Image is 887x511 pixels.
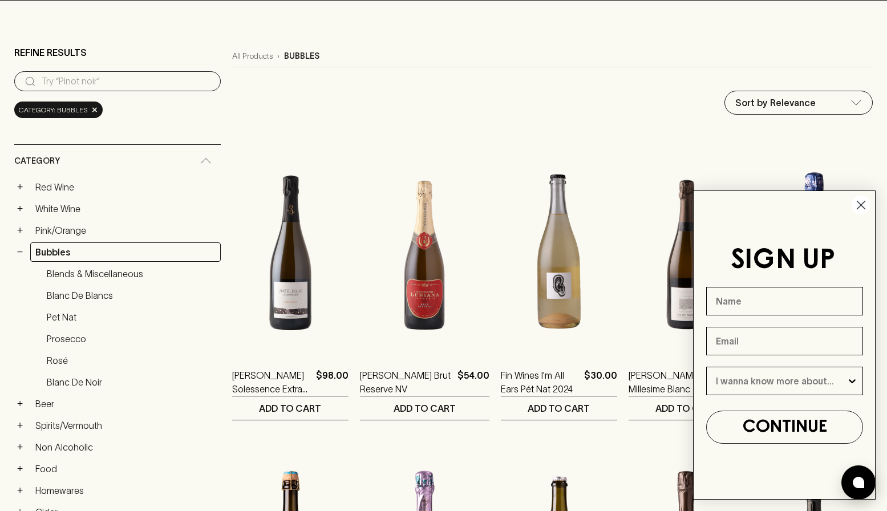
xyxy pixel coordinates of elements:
[42,264,221,283] a: Blends & Miscellaneous
[457,368,489,396] p: $54.00
[30,221,221,240] a: Pink/Orange
[501,396,617,420] button: ADD TO CART
[284,50,319,62] p: bubbles
[42,72,212,91] input: Try “Pinot noir”
[277,50,280,62] p: ›
[14,441,26,453] button: +
[735,96,816,109] p: Sort by Relevance
[42,307,221,327] a: Pet Nat
[30,459,221,478] a: Food
[682,179,887,511] div: FLYOUT Form
[501,368,580,396] a: Fin Wines I'm All Ears Pét Nat 2024
[14,154,60,168] span: Category
[706,411,863,444] button: CONTINUE
[14,463,26,474] button: +
[232,368,311,396] a: [PERSON_NAME] Solessence Extra Brut Champagne NV
[30,416,221,435] a: Spirits/Vermouth
[629,396,745,420] button: ADD TO CART
[30,177,221,197] a: Red Wine
[847,367,858,395] button: Show Options
[14,246,26,258] button: −
[14,46,87,59] p: Refine Results
[394,401,456,415] p: ADD TO CART
[706,327,863,355] input: Email
[706,287,863,315] input: Name
[360,368,453,396] a: [PERSON_NAME] Brut Reserve NV
[259,401,321,415] p: ADD TO CART
[360,152,489,351] img: Stefano Lubiana Brut Reserve NV
[14,181,26,193] button: +
[756,152,873,351] img: Thalia Brut Sparkling NV
[14,225,26,236] button: +
[14,398,26,409] button: +
[501,152,617,351] img: Fin Wines I'm All Ears Pét Nat 2024
[30,481,221,500] a: Homewares
[629,368,703,396] a: [PERSON_NAME] Millesime Blanc de Blancs 2018
[14,485,26,496] button: +
[725,91,872,114] div: Sort by Relevance
[30,242,221,262] a: Bubbles
[42,351,221,370] a: Rosé
[42,372,221,392] a: Blanc de Noir
[232,396,349,420] button: ADD TO CART
[716,367,847,395] input: I wanna know more about...
[655,401,718,415] p: ADD TO CART
[30,437,221,457] a: Non Alcoholic
[30,394,221,413] a: Beer
[14,420,26,431] button: +
[42,286,221,305] a: Blanc de Blancs
[30,199,221,218] a: White Wine
[528,401,590,415] p: ADD TO CART
[42,329,221,348] a: Prosecco
[851,195,871,215] button: Close dialog
[14,145,221,177] div: Category
[584,368,617,396] p: $30.00
[629,152,745,351] img: Thierry Fournier Millesime Blanc de Blancs 2018
[853,477,864,488] img: bubble-icon
[91,104,98,116] span: ×
[232,152,349,351] img: Jean Marc Sélèque Solessence Extra Brut Champagne NV
[19,104,88,116] span: Category: bubbles
[232,50,273,62] a: All Products
[316,368,349,396] p: $98.00
[360,396,489,420] button: ADD TO CART
[14,203,26,214] button: +
[731,248,835,274] span: SIGN UP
